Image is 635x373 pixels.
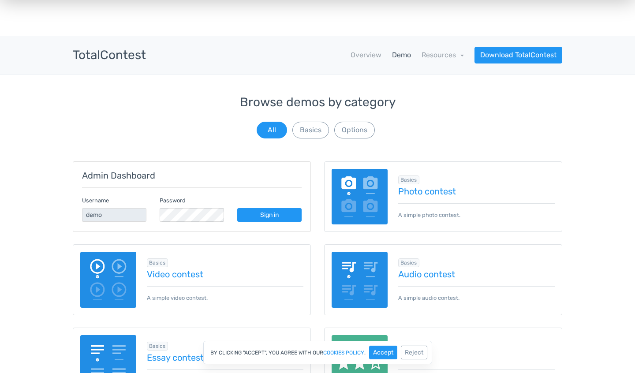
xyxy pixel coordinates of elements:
[160,196,186,205] label: Password
[80,252,136,308] img: video-poll.png.webp
[398,258,420,267] span: Browse all in Basics
[73,48,146,62] h3: TotalContest
[398,175,420,184] span: Browse all in Basics
[392,50,411,60] a: Demo
[257,122,287,138] button: All
[398,269,555,279] a: Audio contest
[398,286,555,302] p: A simple audio contest.
[323,350,364,355] a: cookies policy
[73,96,562,109] h3: Browse demos by category
[398,203,555,219] p: A simple photo contest.
[82,171,302,180] h5: Admin Dashboard
[332,252,388,308] img: audio-poll.png.webp
[147,269,304,279] a: Video contest
[147,258,168,267] span: Browse all in Basics
[292,122,329,138] button: Basics
[332,169,388,225] img: image-poll.png.webp
[237,208,302,222] a: Sign in
[369,346,397,359] button: Accept
[474,47,562,63] a: Download TotalContest
[351,50,381,60] a: Overview
[398,186,555,196] a: Photo contest
[401,346,427,359] button: Reject
[147,286,304,302] p: A simple video contest.
[82,196,109,205] label: Username
[422,51,464,59] a: Resources
[203,341,432,364] div: By clicking "Accept", you agree with our .
[334,122,375,138] button: Options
